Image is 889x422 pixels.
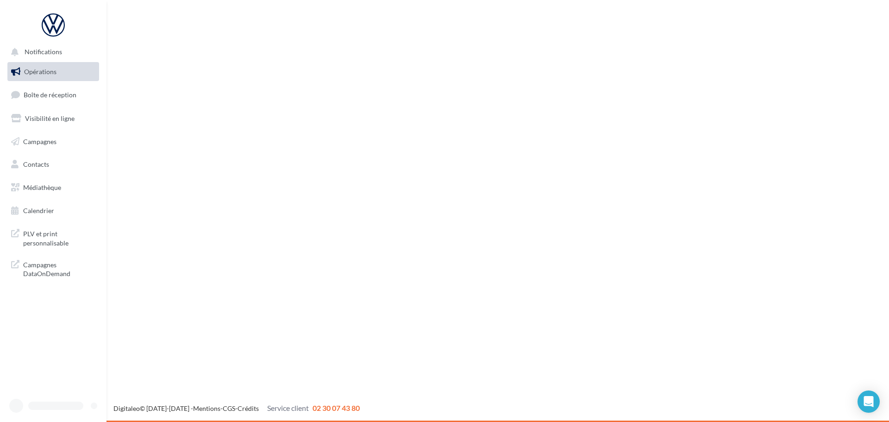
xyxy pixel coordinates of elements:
[23,258,95,278] span: Campagnes DataOnDemand
[6,85,101,105] a: Boîte de réception
[6,109,101,128] a: Visibilité en ligne
[25,48,62,56] span: Notifications
[24,68,56,76] span: Opérations
[23,137,56,145] span: Campagnes
[6,62,101,82] a: Opérations
[6,255,101,282] a: Campagnes DataOnDemand
[23,207,54,214] span: Calendrier
[113,404,360,412] span: © [DATE]-[DATE] - - -
[23,160,49,168] span: Contacts
[6,178,101,197] a: Médiathèque
[113,404,140,412] a: Digitaleo
[6,132,101,151] a: Campagnes
[267,403,309,412] span: Service client
[313,403,360,412] span: 02 30 07 43 80
[238,404,259,412] a: Crédits
[24,91,76,99] span: Boîte de réception
[25,114,75,122] span: Visibilité en ligne
[193,404,220,412] a: Mentions
[223,404,235,412] a: CGS
[858,391,880,413] div: Open Intercom Messenger
[6,224,101,251] a: PLV et print personnalisable
[23,227,95,247] span: PLV et print personnalisable
[23,183,61,191] span: Médiathèque
[6,155,101,174] a: Contacts
[6,201,101,220] a: Calendrier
